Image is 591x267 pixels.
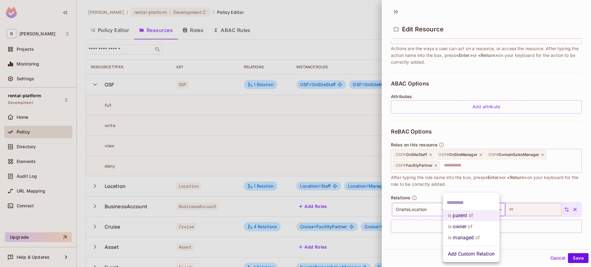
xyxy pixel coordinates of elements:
span: of [466,223,472,230]
span: is [448,223,453,230]
li: owner [443,221,500,232]
li: managed [443,232,500,243]
span: of [474,234,480,241]
li: parent [443,210,500,221]
span: of [467,212,473,219]
li: Add Custom Relation [443,249,500,260]
span: is [448,234,453,241]
span: is [448,212,453,219]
